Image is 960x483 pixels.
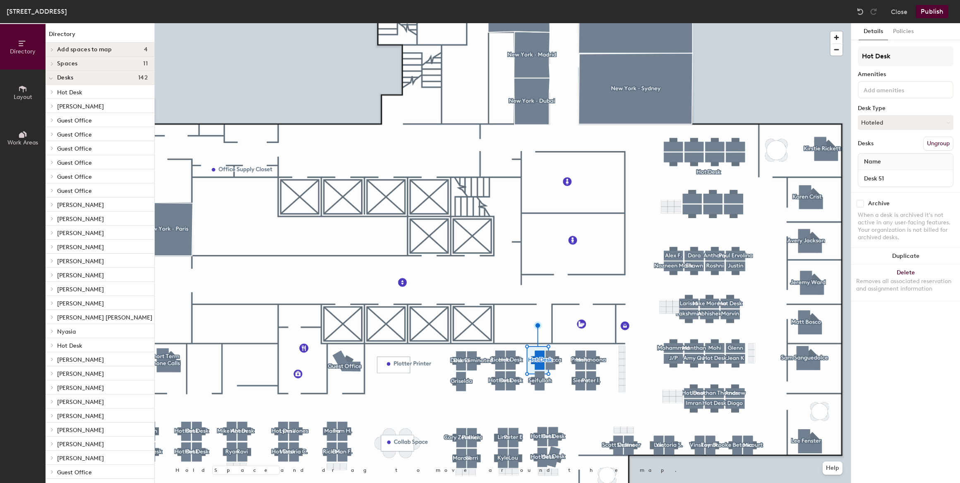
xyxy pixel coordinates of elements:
[57,314,152,321] span: [PERSON_NAME] [PERSON_NAME]
[57,216,104,223] span: [PERSON_NAME]
[858,105,953,112] div: Desk Type
[891,5,907,18] button: Close
[57,202,104,209] span: [PERSON_NAME]
[888,23,919,40] button: Policies
[57,244,104,251] span: [PERSON_NAME]
[57,230,104,237] span: [PERSON_NAME]
[57,103,104,110] span: [PERSON_NAME]
[57,370,104,377] span: [PERSON_NAME]
[858,115,953,130] button: Hoteled
[860,173,951,184] input: Unnamed desk
[57,173,92,180] span: Guest Office
[7,139,38,146] span: Work Areas
[57,145,92,152] span: Guest Office
[860,154,885,169] span: Name
[57,117,92,124] span: Guest Office
[923,137,953,151] button: Ungroup
[57,159,92,166] span: Guest Office
[57,187,92,195] span: Guest Office
[862,84,936,94] input: Add amenities
[57,469,92,476] span: Guest Office
[57,74,73,81] span: Desks
[7,6,67,17] div: [STREET_ADDRESS]
[57,455,104,462] span: [PERSON_NAME]
[916,5,948,18] button: Publish
[57,286,104,293] span: [PERSON_NAME]
[869,7,878,16] img: Redo
[57,427,104,434] span: [PERSON_NAME]
[57,89,82,96] span: Hot Desk
[823,461,842,475] button: Help
[856,7,864,16] img: Undo
[57,413,104,420] span: [PERSON_NAME]
[57,46,112,53] span: Add spaces to map
[57,399,104,406] span: [PERSON_NAME]
[144,46,148,53] span: 4
[57,441,104,448] span: [PERSON_NAME]
[143,60,148,67] span: 11
[57,328,76,335] span: Nyasia
[868,200,890,207] div: Archive
[57,131,92,138] span: Guest Office
[859,23,888,40] button: Details
[57,258,104,265] span: [PERSON_NAME]
[57,356,104,363] span: [PERSON_NAME]
[57,300,104,307] span: [PERSON_NAME]
[851,248,960,264] button: Duplicate
[57,272,104,279] span: [PERSON_NAME]
[57,384,104,392] span: [PERSON_NAME]
[57,342,82,349] span: Hot Desk
[856,278,955,293] div: Removes all associated reservation and assignment information
[10,48,36,55] span: Directory
[851,264,960,301] button: DeleteRemoves all associated reservation and assignment information
[858,140,874,147] div: Desks
[14,94,32,101] span: Layout
[858,211,953,241] div: When a desk is archived it's not active in any user-facing features. Your organization is not bil...
[858,71,953,78] div: Amenities
[57,60,78,67] span: Spaces
[138,74,148,81] span: 142
[46,30,154,43] h1: Directory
